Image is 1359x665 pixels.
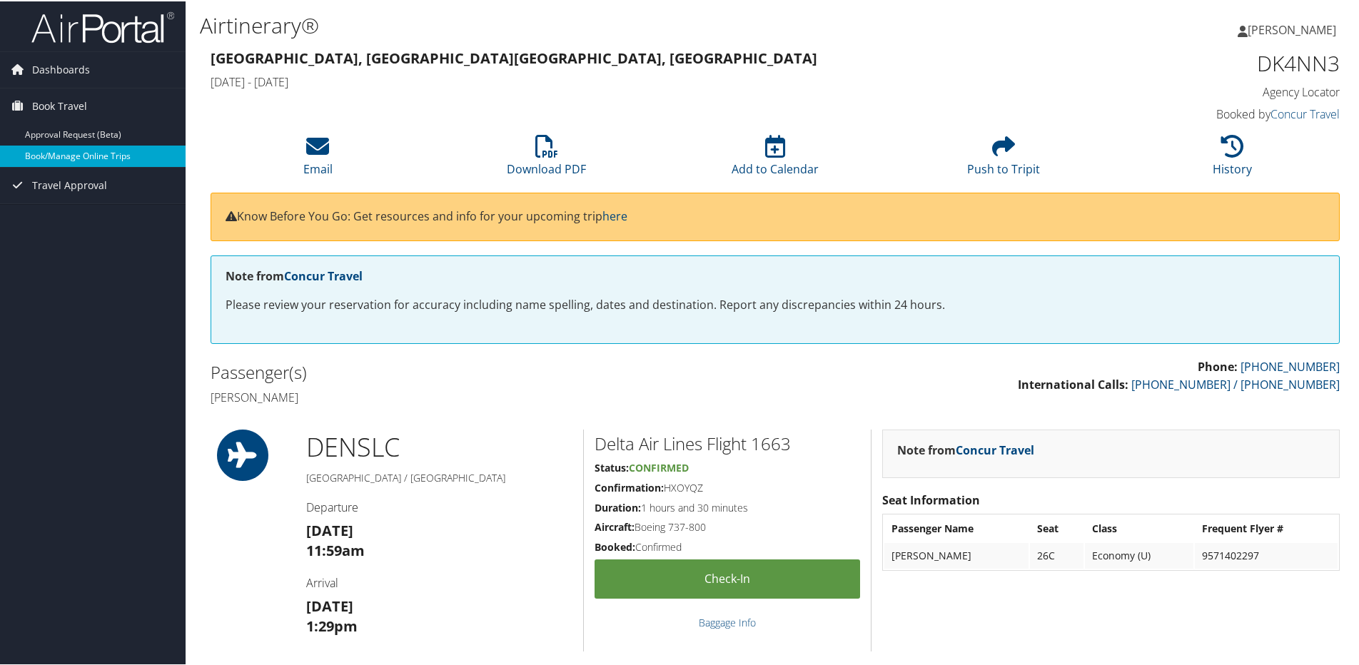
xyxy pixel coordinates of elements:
h2: Passenger(s) [211,359,764,383]
p: Know Before You Go: Get resources and info for your upcoming trip [226,206,1325,225]
strong: Seat Information [882,491,980,507]
a: Baggage Info [699,614,756,628]
td: 26C [1030,542,1083,567]
a: [PHONE_NUMBER] [1241,357,1340,373]
h5: [GEOGRAPHIC_DATA] / [GEOGRAPHIC_DATA] [306,469,572,484]
a: History [1213,141,1252,176]
strong: International Calls: [1018,375,1128,391]
a: [PERSON_NAME] [1238,7,1350,50]
strong: Note from [897,441,1034,457]
h4: Departure [306,498,572,514]
strong: Booked: [595,539,635,552]
h4: [DATE] - [DATE] [211,73,1052,88]
h5: 1 hours and 30 minutes [595,499,860,514]
a: Check-in [595,558,860,597]
a: Concur Travel [956,441,1034,457]
td: 9571402297 [1195,542,1338,567]
strong: 11:59am [306,539,365,559]
h5: HXOYQZ [595,479,860,494]
h4: Arrival [306,574,572,589]
a: Push to Tripit [967,141,1040,176]
span: [PERSON_NAME] [1248,21,1336,36]
th: Frequent Flyer # [1195,514,1338,540]
th: Seat [1030,514,1083,540]
strong: Duration: [595,499,641,513]
h4: Booked by [1073,105,1340,121]
span: Dashboards [32,51,90,86]
h1: DK4NN3 [1073,47,1340,77]
th: Class [1085,514,1193,540]
strong: [GEOGRAPHIC_DATA], [GEOGRAPHIC_DATA] [GEOGRAPHIC_DATA], [GEOGRAPHIC_DATA] [211,47,817,66]
h4: [PERSON_NAME] [211,388,764,404]
a: Add to Calendar [732,141,819,176]
th: Passenger Name [884,514,1029,540]
img: airportal-logo.png [31,9,174,43]
a: Email [303,141,333,176]
h4: Agency Locator [1073,83,1340,98]
a: Download PDF [507,141,586,176]
strong: Note from [226,267,363,283]
strong: Status: [595,460,629,473]
strong: [DATE] [306,595,353,614]
span: Travel Approval [32,166,107,202]
h1: Airtinerary® [200,9,967,39]
h5: Boeing 737-800 [595,519,860,533]
span: Book Travel [32,87,87,123]
h2: Delta Air Lines Flight 1663 [595,430,860,455]
strong: 1:29pm [306,615,358,634]
p: Please review your reservation for accuracy including name spelling, dates and destination. Repor... [226,295,1325,313]
strong: Confirmation: [595,479,664,493]
a: [PHONE_NUMBER] / [PHONE_NUMBER] [1131,375,1340,391]
h1: DEN SLC [306,428,572,464]
h5: Confirmed [595,539,860,553]
a: Concur Travel [284,267,363,283]
td: Economy (U) [1085,542,1193,567]
strong: [DATE] [306,519,353,539]
strong: Phone: [1198,357,1238,373]
a: here [602,207,627,223]
span: Confirmed [629,460,689,473]
a: Concur Travel [1270,105,1340,121]
td: [PERSON_NAME] [884,542,1029,567]
strong: Aircraft: [595,519,635,532]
